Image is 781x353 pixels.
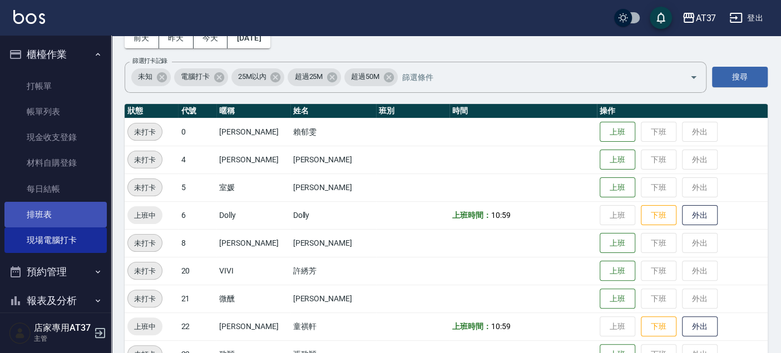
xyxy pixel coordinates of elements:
span: 超過50M [344,71,386,82]
div: 超過25M [288,68,341,86]
span: 未打卡 [128,154,162,166]
span: 未打卡 [128,126,162,138]
div: 超過50M [344,68,398,86]
button: 上班 [600,261,635,281]
button: AT37 [678,7,720,29]
td: [PERSON_NAME] [290,173,376,201]
button: 昨天 [159,28,194,48]
td: [PERSON_NAME] [216,146,290,173]
button: 上班 [600,150,635,170]
td: 20 [178,257,216,285]
button: 上班 [600,122,635,142]
a: 排班表 [4,202,107,227]
button: 外出 [682,205,718,226]
th: 姓名 [290,104,376,118]
td: [PERSON_NAME] [216,229,290,257]
th: 操作 [597,104,768,118]
button: 上班 [600,177,635,198]
p: 主管 [34,334,91,344]
td: Dolly [290,201,376,229]
td: 6 [178,201,216,229]
td: 微醺 [216,285,290,312]
h5: 店家專用AT37 [34,322,91,334]
span: 25M以內 [231,71,273,82]
button: Open [685,68,703,86]
th: 暱稱 [216,104,290,118]
button: 櫃檯作業 [4,40,107,69]
a: 材料自購登錄 [4,150,107,176]
div: 電腦打卡 [174,68,228,86]
span: 10:59 [491,322,511,331]
button: 報表及分析 [4,286,107,315]
td: [PERSON_NAME] [290,146,376,173]
span: 未知 [131,71,159,82]
span: 未打卡 [128,293,162,305]
button: 下班 [641,205,676,226]
td: 22 [178,312,216,340]
td: Dolly [216,201,290,229]
img: Person [9,322,31,344]
th: 狀態 [125,104,178,118]
span: 電腦打卡 [174,71,216,82]
th: 代號 [178,104,216,118]
button: 今天 [194,28,228,48]
td: 賴郁雯 [290,118,376,146]
div: 25M以內 [231,68,285,86]
td: [PERSON_NAME] [290,229,376,257]
td: 21 [178,285,216,312]
a: 打帳單 [4,73,107,99]
td: [PERSON_NAME] [216,312,290,340]
span: 超過25M [288,71,329,82]
td: [PERSON_NAME] [216,118,290,146]
button: 外出 [682,316,718,337]
a: 每日結帳 [4,176,107,202]
button: 上班 [600,233,635,253]
div: AT37 [695,11,716,25]
button: 上班 [600,289,635,309]
span: 未打卡 [128,265,162,277]
td: 4 [178,146,216,173]
button: 登出 [725,8,768,28]
td: [PERSON_NAME] [290,285,376,312]
td: VIVI [216,257,290,285]
span: 未打卡 [128,182,162,193]
span: 上班中 [127,210,162,221]
div: 未知 [131,68,171,86]
a: 現金收支登錄 [4,125,107,150]
button: 預約管理 [4,257,107,286]
td: 8 [178,229,216,257]
button: [DATE] [228,28,270,48]
button: save [650,7,672,29]
button: 搜尋 [712,67,768,87]
button: 下班 [641,316,676,337]
b: 上班時間： [452,211,491,220]
b: 上班時間： [452,322,491,331]
td: 許綉芳 [290,257,376,285]
span: 未打卡 [128,237,162,249]
img: Logo [13,10,45,24]
a: 現場電腦打卡 [4,227,107,253]
td: 0 [178,118,216,146]
span: 10:59 [491,211,511,220]
a: 帳單列表 [4,99,107,125]
th: 時間 [449,104,597,118]
th: 班別 [376,104,449,118]
button: 前天 [125,28,159,48]
td: 室媛 [216,173,290,201]
label: 篩選打卡記錄 [132,57,167,65]
td: 童祺軒 [290,312,376,340]
td: 5 [178,173,216,201]
span: 上班中 [127,321,162,332]
input: 篩選條件 [399,67,670,87]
